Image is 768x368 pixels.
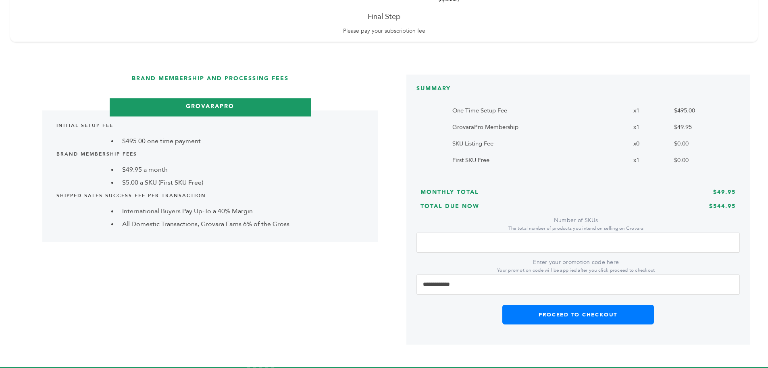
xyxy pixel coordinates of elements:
[447,102,628,119] td: One Time Setup Fee
[674,139,689,148] span: $0.00
[416,85,740,99] h3: SUMMARY
[56,151,137,157] b: Brand Membership Fees
[668,102,744,119] td: $495.00
[502,305,654,324] button: Proceed to Checkout
[709,202,736,216] h3: $544.95
[508,225,644,231] small: The total number of products you intend on selling on Grovara
[118,219,426,229] li: All Domestic Transactions, Grovara Earns 6% of the Gross
[447,119,628,135] td: GrovaraPro Membership
[628,102,668,119] td: x1
[497,258,655,274] label: Enter your promotion code here
[18,27,750,35] p: Please pay your subscription fee
[420,188,479,202] h3: Monthly Total
[118,206,426,216] li: International Buyers Pay Up-To a 40% Margin
[668,119,744,135] td: $49.95
[56,192,206,199] b: Shipped Sales Success Fee per Transaction
[713,188,736,202] h3: $49.95
[118,136,426,146] li: $495.00 one time payment
[447,152,628,168] td: First SKU Free
[497,267,655,273] small: Your promotion code will be applied after you click proceed to checkout
[633,139,639,148] span: x0
[628,152,668,168] td: x1
[668,152,744,168] td: $0.00
[110,98,311,116] h3: GrovaraPro
[18,11,750,27] h3: Final Step
[118,178,426,187] li: $5.00 a SKU (First SKU Free)
[420,202,479,216] h3: Total Due Now
[447,135,628,152] td: SKU Listing Fee
[56,122,113,129] b: Initial Setup Fee
[628,119,668,135] td: x1
[38,75,382,89] h3: Brand Membership and Processing Fees
[508,216,644,232] label: Number of SKUs
[118,165,426,175] li: $49.95 a month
